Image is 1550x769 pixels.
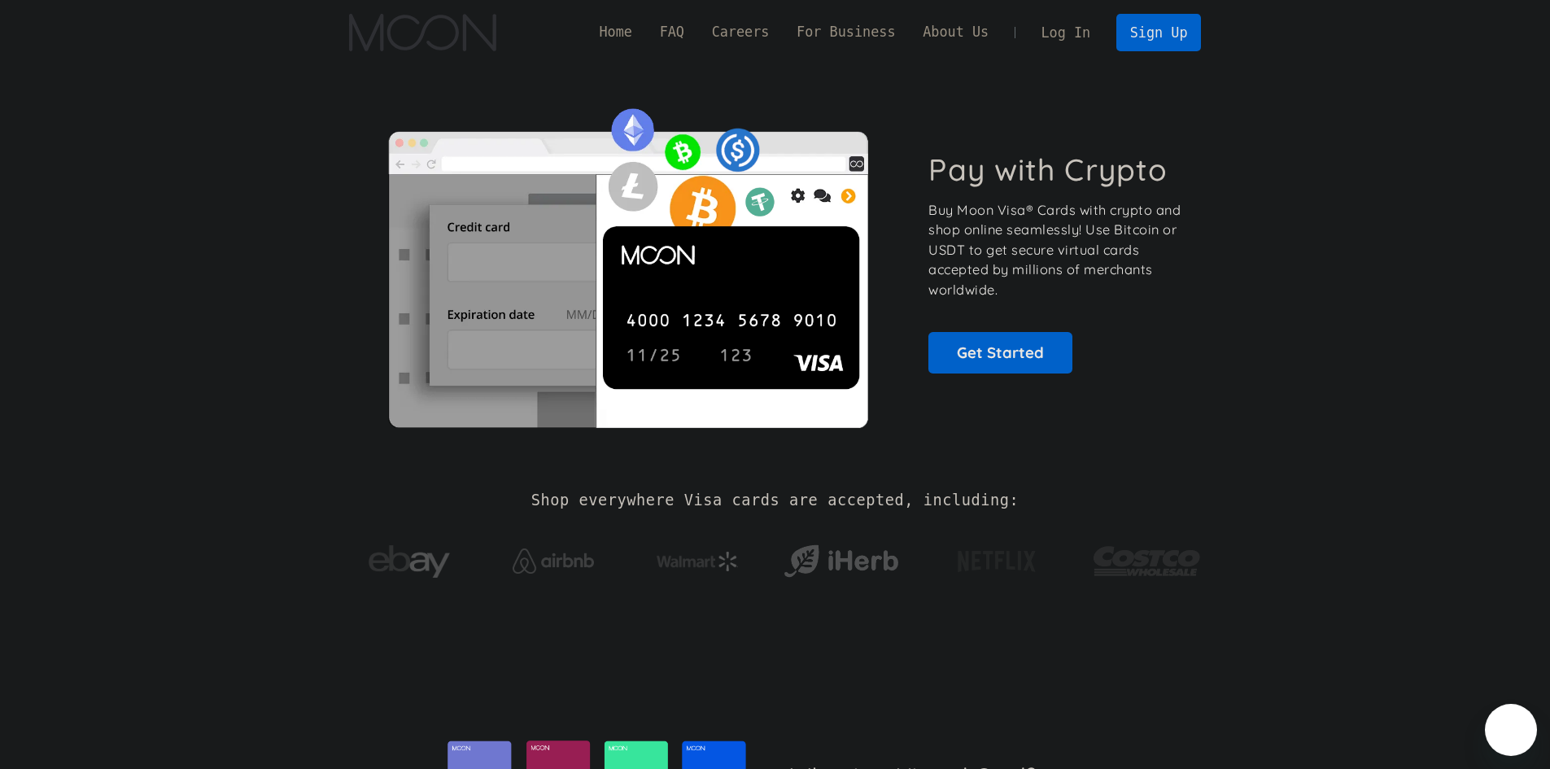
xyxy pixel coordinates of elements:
[586,22,646,42] a: Home
[1116,14,1201,50] a: Sign Up
[956,541,1037,582] img: Netflix
[369,536,450,588] img: ebay
[531,492,1019,509] h2: Shop everywhere Visa cards are accepted, including:
[909,22,1002,42] a: About Us
[928,151,1168,188] h1: Pay with Crypto
[698,22,783,42] a: Careers
[349,14,496,51] img: Moon Logo
[349,14,496,51] a: home
[1093,514,1202,600] a: Costco
[780,540,902,583] img: iHerb
[657,552,738,571] img: Walmart
[783,22,909,42] a: For Business
[646,22,698,42] a: FAQ
[924,525,1070,590] a: Netflix
[1028,15,1104,50] a: Log In
[636,535,758,579] a: Walmart
[928,332,1072,373] a: Get Started
[349,520,470,596] a: ebay
[1093,531,1202,592] img: Costco
[513,548,594,574] img: Airbnb
[349,97,906,427] img: Moon Cards let you spend your crypto anywhere Visa is accepted.
[780,524,902,591] a: iHerb
[928,200,1183,300] p: Buy Moon Visa® Cards with crypto and shop online seamlessly! Use Bitcoin or USDT to get secure vi...
[1485,704,1537,756] iframe: Button to launch messaging window
[492,532,613,582] a: Airbnb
